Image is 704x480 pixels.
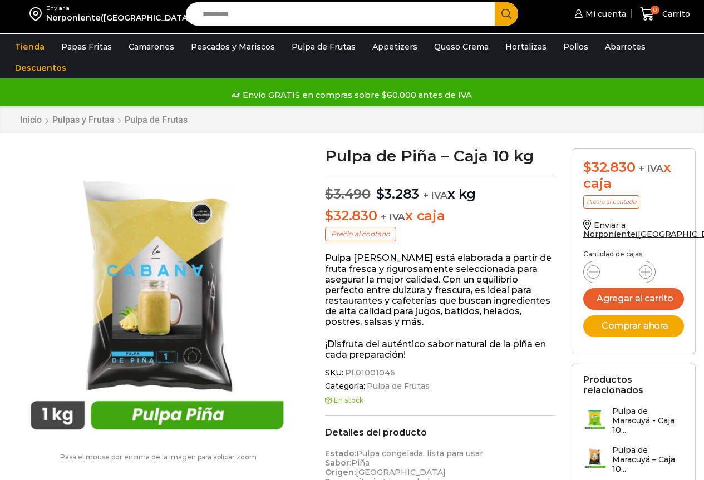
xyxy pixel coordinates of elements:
div: Norponiente([GEOGRAPHIC_DATA]) [46,12,193,23]
h2: Productos relacionados [583,374,684,395]
span: + IVA [381,211,405,222]
a: Pollos [558,36,594,57]
a: Mi cuenta [572,3,626,25]
a: Appetizers [367,36,423,57]
span: $ [325,186,333,202]
h3: Pulpa de Maracuyá – Caja 10... [612,446,684,473]
button: Agregar al carrito [583,288,684,310]
button: Search button [495,2,518,26]
a: Pulpa de Frutas [365,382,430,391]
a: Pescados y Mariscos [185,36,280,57]
a: Pulpas y Frutas [52,115,115,125]
a: Pulpa de Frutas [124,115,188,125]
a: Hortalizas [500,36,552,57]
nav: Breadcrumb [19,115,188,125]
p: Pasa el mouse por encima de la imagen para aplicar zoom [8,453,308,461]
bdi: 32.830 [583,159,635,175]
img: address-field-icon.svg [29,4,46,23]
span: SKU: [325,368,555,378]
div: Enviar a [46,4,193,12]
h1: Pulpa de Piña – Caja 10 kg [325,148,555,164]
span: $ [376,186,385,202]
span: + IVA [639,163,663,174]
img: pulpa-piña [8,148,302,442]
p: Precio al contado [325,227,396,241]
a: Abarrotes [599,36,651,57]
input: Product quantity [609,264,630,280]
a: Descuentos [9,57,72,78]
p: Cantidad de cajas [583,250,684,258]
a: Queso Crema [429,36,494,57]
p: Pulpa [PERSON_NAME] está elaborada a partir de fruta fresca y rigurosamente seleccionada para ase... [325,253,555,327]
button: Comprar ahora [583,315,684,337]
span: PL01001046 [343,368,396,378]
a: Camarones [123,36,180,57]
p: x caja [325,208,555,224]
a: Pulpa de Maracuyá - Caja 10... [583,407,684,440]
a: Pulpa de Maracuyá – Caja 10... [583,446,684,479]
p: En stock [325,397,555,404]
p: x kg [325,175,555,202]
span: 0 [651,6,659,14]
strong: Origen: [325,467,356,477]
a: 0 Carrito [637,1,693,27]
strong: Sabor: [325,458,351,468]
span: $ [325,207,333,224]
span: Mi cuenta [583,8,626,19]
bdi: 32.830 [325,207,377,224]
h3: Pulpa de Maracuyá - Caja 10... [612,407,684,434]
bdi: 3.490 [325,186,371,202]
a: Tienda [9,36,50,57]
a: Pulpa de Frutas [286,36,361,57]
div: x caja [583,160,684,192]
span: $ [583,159,592,175]
bdi: 3.283 [376,186,420,202]
span: + IVA [423,190,447,201]
span: Carrito [659,8,690,19]
p: ¡Disfruta del auténtico sabor natural de la piña en cada preparación! [325,339,555,360]
h2: Detalles del producto [325,427,555,438]
a: Papas Fritas [56,36,117,57]
strong: Estado: [325,448,356,458]
a: Inicio [19,115,42,125]
span: Categoría: [325,382,555,391]
p: Precio al contado [583,195,639,209]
